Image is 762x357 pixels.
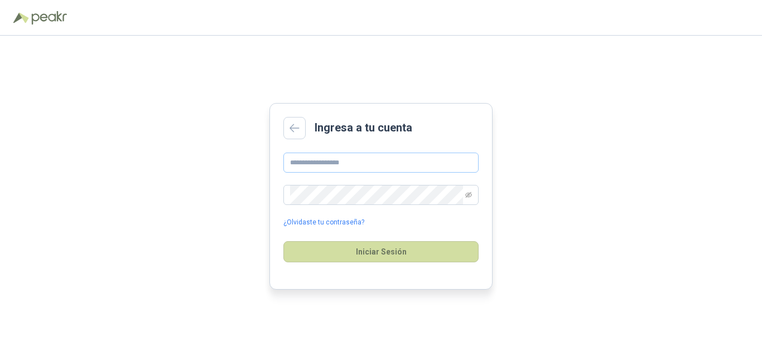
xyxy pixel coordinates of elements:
h2: Ingresa a tu cuenta [315,119,412,136]
img: Logo [13,12,29,23]
img: Peakr [31,11,67,25]
a: ¿Olvidaste tu contraseña? [283,217,364,228]
span: eye-invisible [465,192,472,198]
button: Iniciar Sesión [283,241,479,262]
